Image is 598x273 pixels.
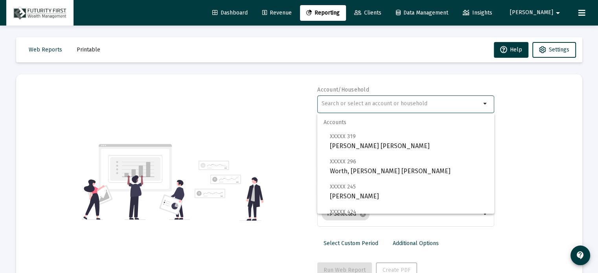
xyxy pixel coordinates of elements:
[359,211,366,218] mat-icon: cancel
[300,5,346,21] a: Reporting
[324,240,378,247] span: Select Custom Period
[317,113,494,132] span: Accounts
[532,42,576,58] button: Settings
[393,240,439,247] span: Additional Options
[330,132,488,151] span: [PERSON_NAME] [PERSON_NAME]
[77,46,100,53] span: Printable
[500,46,522,53] span: Help
[348,5,388,21] a: Clients
[256,5,298,21] a: Revenue
[481,209,490,219] mat-icon: arrow_drop_down
[212,9,248,16] span: Dashboard
[195,161,263,221] img: reporting-alt
[317,86,369,93] label: Account/Household
[481,99,490,108] mat-icon: arrow_drop_down
[463,9,492,16] span: Insights
[510,9,553,16] span: [PERSON_NAME]
[456,5,499,21] a: Insights
[262,9,292,16] span: Revenue
[330,133,356,140] span: XXXXX 319
[576,251,585,260] mat-icon: contact_support
[306,9,340,16] span: Reporting
[354,9,381,16] span: Clients
[396,9,448,16] span: Data Management
[322,208,370,220] mat-chip: 19 Selected
[330,183,356,190] span: XXXXX 245
[500,5,572,20] button: [PERSON_NAME]
[330,207,488,226] span: [PERSON_NAME]
[12,5,68,21] img: Dashboard
[330,182,488,201] span: [PERSON_NAME]
[206,5,254,21] a: Dashboard
[494,42,528,58] button: Help
[330,157,488,176] span: Worth, [PERSON_NAME] [PERSON_NAME]
[549,46,569,53] span: Settings
[390,5,454,21] a: Data Management
[82,143,190,221] img: reporting
[330,209,356,215] span: XXXXX 424
[22,42,68,58] button: Web Reports
[29,46,62,53] span: Web Reports
[70,42,107,58] button: Printable
[330,158,356,165] span: XXXXX 296
[322,101,481,107] input: Search or select an account or household
[553,5,563,21] mat-icon: arrow_drop_down
[322,206,481,222] mat-chip-list: Selection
